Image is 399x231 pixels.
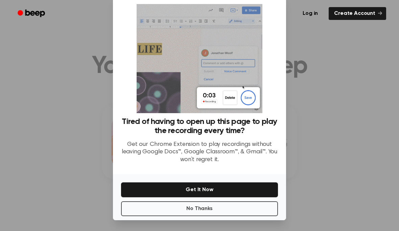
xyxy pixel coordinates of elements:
[137,4,262,113] img: Beep extension in action
[121,182,278,197] button: Get It Now
[329,7,386,20] a: Create Account
[121,117,278,135] h3: Tired of having to open up this page to play the recording every time?
[13,7,51,20] a: Beep
[296,6,325,21] a: Log in
[121,201,278,216] button: No Thanks
[121,141,278,164] p: Get our Chrome Extension to play recordings without leaving Google Docs™, Google Classroom™, & Gm...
